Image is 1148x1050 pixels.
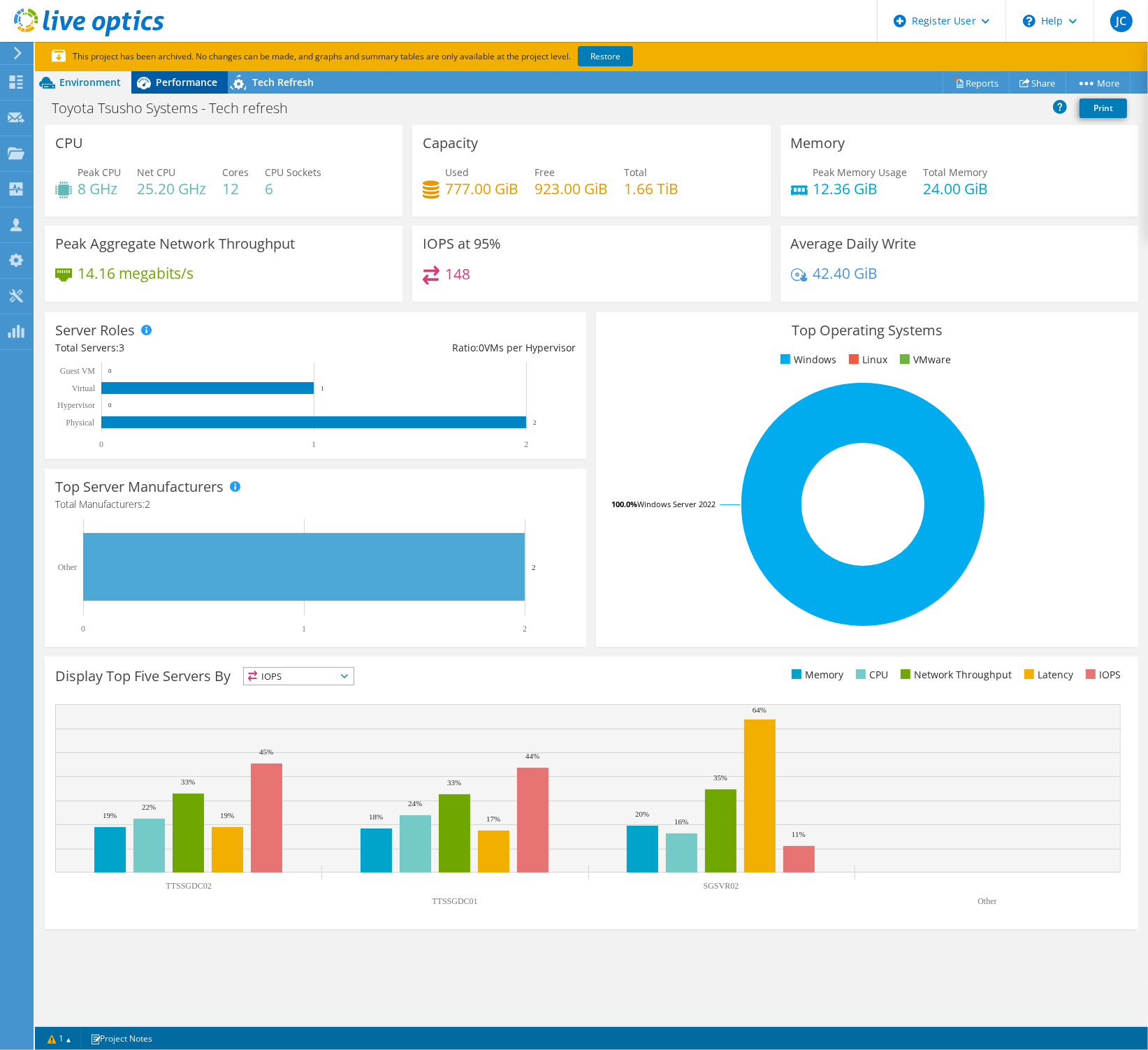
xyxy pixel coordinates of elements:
[81,624,85,634] text: 0
[145,497,150,511] span: 2
[369,812,383,821] text: 18%
[259,748,273,756] text: 45%
[445,181,518,196] h4: 777.00 GiB
[813,265,878,281] h4: 42.40 GiB
[447,778,461,787] text: 33%
[943,72,1010,94] a: Reports
[55,340,316,356] div: Total Servers:
[142,803,156,811] text: 22%
[578,46,633,66] a: Restore
[52,49,736,64] p: This project has been archived. No changes can be made, and graphs and summary tables are only av...
[72,384,96,393] text: Virtual
[924,166,988,179] span: Total Memory
[535,166,555,179] span: Free
[302,624,306,634] text: 1
[524,439,528,449] text: 2
[1066,72,1131,94] a: More
[897,667,1012,683] li: Network Throughput
[137,166,175,179] span: Net CPU
[1021,667,1073,683] li: Latency
[321,385,324,392] text: 1
[166,881,211,891] text: TTSSGDC02
[78,265,194,281] h4: 14.16 megabits/s
[265,166,321,179] span: CPU Sockets
[635,810,649,818] text: 20%
[624,181,678,196] h4: 1.66 TiB
[55,323,135,338] h3: Server Roles
[55,497,576,512] h4: Total Manufacturers:
[525,752,539,760] text: 44%
[78,166,121,179] span: Peak CPU
[55,479,224,495] h3: Top Server Manufacturers
[611,499,637,509] tspan: 100.0%
[80,1030,162,1047] a: Project Notes
[59,75,121,89] span: Environment
[445,166,469,179] span: Used
[244,668,354,685] span: IOPS
[38,1030,81,1047] a: 1
[624,166,647,179] span: Total
[66,418,94,428] text: Physical
[156,75,217,89] span: Performance
[45,101,310,116] h1: Toyota Tsusho Systems - Tech refresh
[1023,15,1036,27] svg: \n
[486,815,500,823] text: 17%
[852,667,888,683] li: CPU
[55,136,83,151] h3: CPU
[252,75,314,89] span: Tech Refresh
[57,400,95,410] text: Hypervisor
[791,236,917,251] h3: Average Daily Write
[1080,99,1127,118] a: Print
[704,881,739,891] text: SGSVR02
[813,181,908,196] h4: 12.36 GiB
[55,236,295,251] h3: Peak Aggregate Network Throughput
[119,341,124,354] span: 3
[222,166,249,179] span: Cores
[788,667,843,683] li: Memory
[813,166,908,179] span: Peak Memory Usage
[108,402,112,409] text: 0
[1110,10,1133,32] span: JC
[606,323,1127,338] h3: Top Operating Systems
[220,811,234,819] text: 19%
[222,181,249,196] h4: 12
[108,367,112,374] text: 0
[791,136,845,151] h3: Memory
[432,896,477,906] text: TTSSGDC01
[845,352,887,367] li: Linux
[924,181,989,196] h4: 24.00 GiB
[1082,667,1121,683] li: IOPS
[316,340,576,356] div: Ratio: VMs per Hypervisor
[58,562,77,572] text: Other
[896,352,951,367] li: VMware
[792,830,806,838] text: 11%
[445,266,470,282] h4: 148
[533,419,537,426] text: 2
[523,624,527,634] text: 2
[60,366,95,376] text: Guest VM
[637,499,715,509] tspan: Windows Server 2022
[423,236,501,251] h3: IOPS at 95%
[535,181,608,196] h4: 923.00 GiB
[181,778,195,786] text: 33%
[137,181,206,196] h4: 25.20 GHz
[265,181,321,196] h4: 6
[408,799,422,808] text: 24%
[777,352,836,367] li: Windows
[532,563,536,571] text: 2
[1009,72,1066,94] a: Share
[103,811,117,819] text: 19%
[312,439,316,449] text: 1
[423,136,478,151] h3: Capacity
[674,817,688,826] text: 16%
[99,439,103,449] text: 0
[479,341,484,354] span: 0
[78,181,121,196] h4: 8 GHz
[753,706,766,714] text: 64%
[713,773,727,782] text: 35%
[978,896,996,906] text: Other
